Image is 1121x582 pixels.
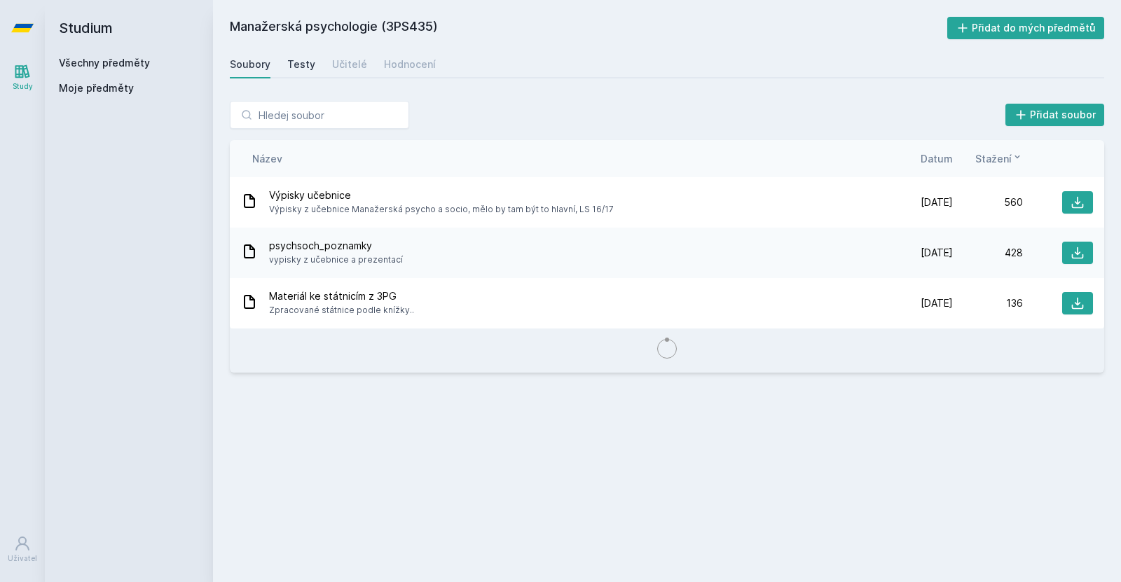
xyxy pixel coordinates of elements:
a: Study [3,56,42,99]
a: Uživatel [3,528,42,571]
span: Zpracované státnice podle knížky.. [269,303,414,317]
input: Hledej soubor [230,101,409,129]
div: 428 [953,246,1023,260]
div: 136 [953,296,1023,310]
span: Výpisky z učebnice Manažerská psycho a socio, mělo by tam být to hlavní, LS 16/17 [269,202,614,216]
div: Study [13,81,33,92]
div: Testy [287,57,315,71]
h2: Manažerská psychologie (3PS435) [230,17,947,39]
span: [DATE] [921,296,953,310]
span: Moje předměty [59,81,134,95]
button: Stažení [975,151,1023,166]
div: 560 [953,195,1023,209]
span: Výpisky učebnice [269,188,614,202]
span: [DATE] [921,195,953,209]
button: Datum [921,151,953,166]
span: vypisky z učebnice a prezentací [269,253,403,267]
div: Soubory [230,57,270,71]
div: Hodnocení [384,57,436,71]
a: Testy [287,50,315,78]
a: Učitelé [332,50,367,78]
button: Přidat soubor [1005,104,1105,126]
div: Učitelé [332,57,367,71]
button: Přidat do mých předmětů [947,17,1105,39]
a: Všechny předměty [59,57,150,69]
a: Hodnocení [384,50,436,78]
a: Soubory [230,50,270,78]
span: psychsoch_poznamky [269,239,403,253]
span: [DATE] [921,246,953,260]
div: Uživatel [8,553,37,564]
button: Název [252,151,282,166]
span: Materiál ke státnicím z 3PG [269,289,414,303]
span: Stažení [975,151,1012,166]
